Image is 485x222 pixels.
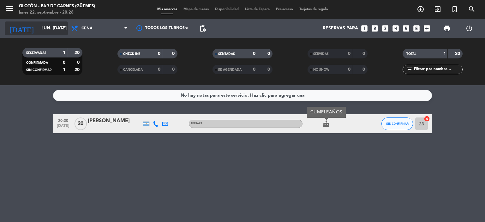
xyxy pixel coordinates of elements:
[242,8,273,11] span: Lista de Espera
[468,5,476,13] i: search
[19,9,95,16] div: lunes 22. septiembre - 20:26
[322,120,330,128] i: cake
[323,26,358,31] span: Reservas para
[123,68,143,71] span: CANCELADA
[158,51,160,56] strong: 0
[154,8,180,11] span: Mis reservas
[386,122,409,125] span: SIN CONFIRMAR
[181,92,305,99] div: No hay notas para este servicio. Haz clic para agregar una
[362,67,366,72] strong: 0
[392,24,400,33] i: looks_4
[191,122,202,125] span: TERRAZA
[267,51,271,56] strong: 0
[253,51,255,56] strong: 0
[371,24,379,33] i: looks_two
[81,26,93,31] span: Cena
[406,66,413,73] i: filter_list
[63,60,65,65] strong: 0
[218,52,235,56] span: SENTADAS
[348,51,350,56] strong: 0
[55,117,71,124] span: 20:30
[313,68,329,71] span: NO SHOW
[413,66,462,73] input: Filtrar por nombre...
[402,24,410,33] i: looks_5
[434,5,441,13] i: exit_to_app
[348,67,350,72] strong: 0
[451,5,458,13] i: turned_in_not
[307,107,346,118] div: CUMPLEAÑOS
[423,24,431,33] i: add_box
[63,51,65,55] strong: 1
[158,67,160,72] strong: 0
[26,51,46,55] span: RESERVADAS
[26,69,51,72] span: SIN CONFIRMAR
[267,67,271,72] strong: 0
[218,68,242,71] span: RE AGENDADA
[412,24,421,33] i: looks_6
[465,25,473,32] i: power_settings_new
[75,117,87,130] span: 20
[55,124,71,131] span: [DATE]
[75,51,81,55] strong: 20
[362,51,366,56] strong: 0
[417,5,424,13] i: add_circle_outline
[59,25,66,32] i: arrow_drop_down
[63,68,65,72] strong: 1
[26,61,48,64] span: CONFIRMADA
[123,52,141,56] span: CHECK INS
[199,25,207,32] span: pending_actions
[424,116,430,122] i: cancel
[443,25,451,32] span: print
[5,21,38,35] i: [DATE]
[458,19,480,38] div: LOG OUT
[455,51,461,56] strong: 20
[360,24,368,33] i: looks_one
[273,8,296,11] span: Pre-acceso
[443,51,446,56] strong: 1
[313,52,329,56] span: SERVIDAS
[19,3,95,9] div: Glotón - Bar de Carnes (Güemes)
[75,68,81,72] strong: 20
[5,4,14,13] i: menu
[172,51,176,56] strong: 0
[212,8,242,11] span: Disponibilidad
[381,117,413,130] button: SIN CONFIRMAR
[296,8,331,11] span: Tarjetas de regalo
[5,4,14,15] button: menu
[381,24,389,33] i: looks_3
[253,67,255,72] strong: 0
[172,67,176,72] strong: 0
[88,117,141,125] div: [PERSON_NAME]
[180,8,212,11] span: Mapa de mesas
[77,60,81,65] strong: 0
[406,52,416,56] span: TOTAL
